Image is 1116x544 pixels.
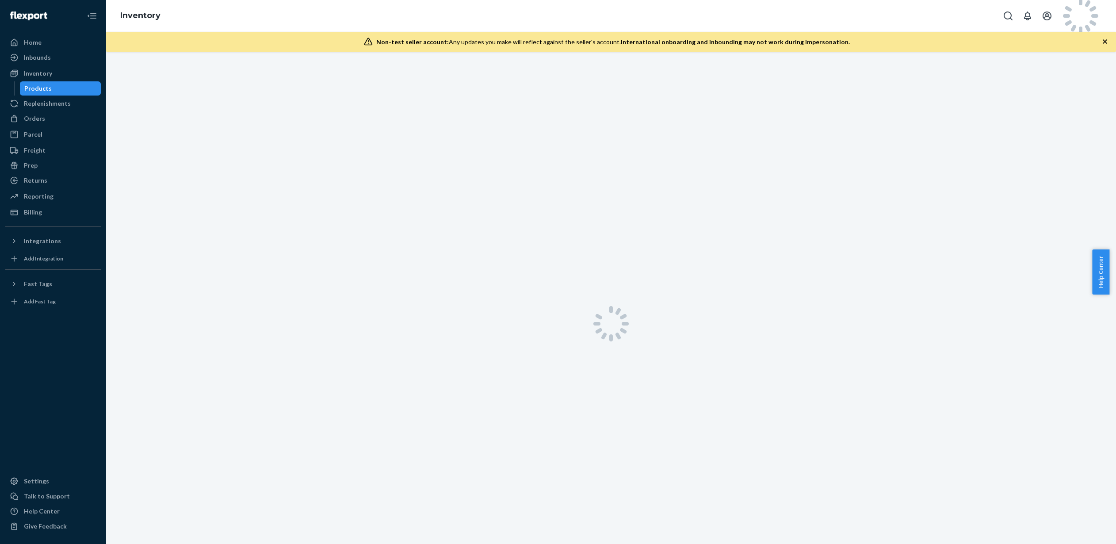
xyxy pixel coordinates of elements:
[5,189,101,203] a: Reporting
[5,96,101,111] a: Replenishments
[5,158,101,172] a: Prep
[24,146,46,155] div: Freight
[24,99,71,108] div: Replenishments
[24,208,42,217] div: Billing
[376,38,449,46] span: Non-test seller account:
[83,7,101,25] button: Close Navigation
[5,35,101,50] a: Home
[24,192,54,201] div: Reporting
[1038,7,1056,25] button: Open account menu
[24,114,45,123] div: Orders
[5,489,101,503] button: Talk to Support
[24,522,67,531] div: Give Feedback
[5,205,101,219] a: Billing
[24,255,63,262] div: Add Integration
[24,53,51,62] div: Inbounds
[24,38,42,47] div: Home
[24,280,52,288] div: Fast Tags
[24,84,52,93] div: Products
[1092,249,1109,295] button: Help Center
[5,252,101,266] a: Add Integration
[1019,7,1036,25] button: Open notifications
[999,7,1017,25] button: Open Search Box
[5,234,101,248] button: Integrations
[621,38,850,46] span: International onboarding and inbounding may not work during impersonation.
[24,161,38,170] div: Prep
[5,474,101,488] a: Settings
[24,492,70,501] div: Talk to Support
[5,143,101,157] a: Freight
[24,477,49,486] div: Settings
[10,11,47,20] img: Flexport logo
[20,81,101,96] a: Products
[24,298,56,305] div: Add Fast Tag
[24,69,52,78] div: Inventory
[376,38,850,46] div: Any updates you make will reflect against the seller's account.
[24,507,60,516] div: Help Center
[24,130,42,139] div: Parcel
[5,127,101,142] a: Parcel
[24,237,61,245] div: Integrations
[5,173,101,188] a: Returns
[24,176,47,185] div: Returns
[5,295,101,309] a: Add Fast Tag
[5,66,101,80] a: Inventory
[113,3,168,29] ol: breadcrumbs
[5,519,101,533] button: Give Feedback
[5,277,101,291] button: Fast Tags
[120,11,161,20] a: Inventory
[5,111,101,126] a: Orders
[5,504,101,518] a: Help Center
[5,50,101,65] a: Inbounds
